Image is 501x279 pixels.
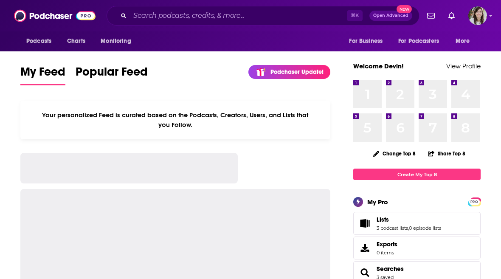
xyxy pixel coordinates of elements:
button: open menu [450,33,481,49]
button: Change Top 8 [368,148,421,159]
button: open menu [95,33,142,49]
a: 3 podcast lists [377,225,408,231]
button: open menu [343,33,393,49]
a: Show notifications dropdown [424,8,438,23]
a: Searches [356,267,373,279]
span: Open Advanced [373,14,408,18]
img: User Profile [468,6,487,25]
span: Lists [353,212,481,235]
a: PRO [469,198,479,205]
a: Create My Top 8 [353,169,481,180]
span: New [397,5,412,13]
a: Show notifications dropdown [445,8,458,23]
span: 0 items [377,250,397,256]
div: Your personalized Feed is curated based on the Podcasts, Creators, Users, and Lists that you Follow. [20,101,330,139]
button: Show profile menu [468,6,487,25]
a: Lists [377,216,441,223]
a: Lists [356,217,373,229]
span: Charts [67,35,85,47]
button: open menu [20,33,62,49]
span: Logged in as devinandrade [468,6,487,25]
span: , [408,225,409,231]
span: My Feed [20,65,65,84]
button: Open AdvancedNew [369,11,412,21]
a: 0 episode lists [409,225,441,231]
span: ⌘ K [347,10,363,21]
button: open menu [393,33,451,49]
span: Popular Feed [76,65,148,84]
span: Exports [356,242,373,254]
div: My Pro [367,198,388,206]
a: Welcome Devin! [353,62,404,70]
span: Monitoring [101,35,131,47]
a: Charts [62,33,90,49]
span: Exports [377,240,397,248]
a: Searches [377,265,404,273]
div: Search podcasts, credits, & more... [107,6,419,25]
a: View Profile [446,62,481,70]
span: For Podcasters [398,35,439,47]
span: Lists [377,216,389,223]
a: My Feed [20,65,65,85]
a: Exports [353,237,481,259]
span: For Business [349,35,383,47]
p: Podchaser Update! [270,68,324,76]
a: Popular Feed [76,65,148,85]
span: Podcasts [26,35,51,47]
span: More [456,35,470,47]
span: PRO [469,199,479,205]
img: Podchaser - Follow, Share and Rate Podcasts [14,8,96,24]
input: Search podcasts, credits, & more... [130,9,347,23]
button: Share Top 8 [428,145,466,162]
